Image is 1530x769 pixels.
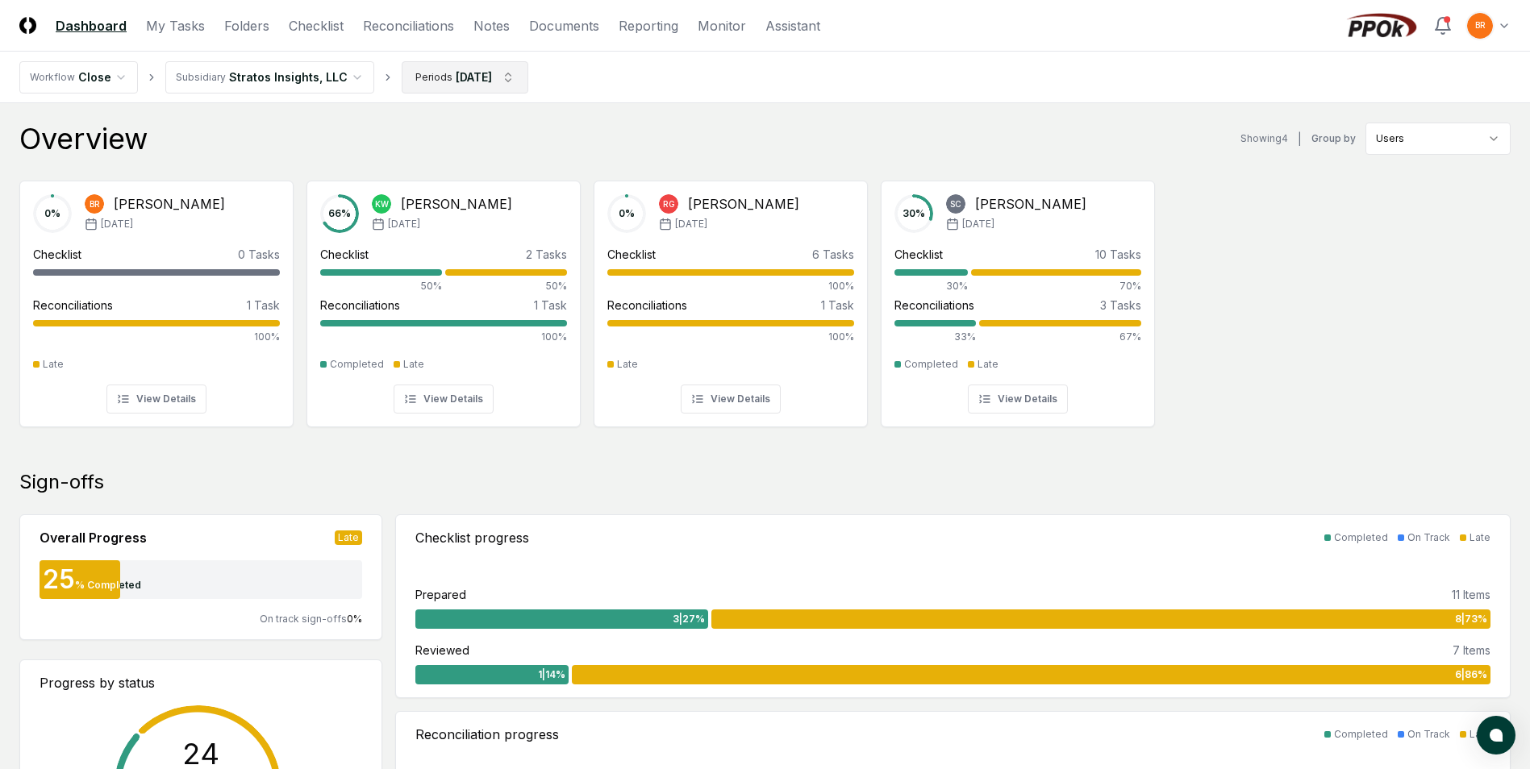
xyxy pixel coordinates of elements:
a: Checklist [289,16,344,35]
nav: breadcrumb [19,61,528,94]
span: [DATE] [675,217,707,231]
div: 25 [40,567,75,592]
span: On track sign-offs [260,613,347,625]
span: KW [375,198,389,210]
div: 100% [607,279,854,293]
div: Subsidiary [176,70,226,85]
div: Checklist [320,246,369,263]
span: BR [90,198,100,210]
a: My Tasks [146,16,205,35]
a: Assistant [765,16,820,35]
div: Periods [415,70,452,85]
span: 6 | 86 % [1455,667,1487,682]
div: Late [43,357,64,372]
div: 1 Task [534,297,567,314]
span: BR [1475,19,1486,31]
div: 30% [894,279,968,293]
div: Checklist [33,246,81,263]
a: 30%SC[PERSON_NAME][DATE]Checklist10 Tasks30%70%Reconciliations3 Tasks33%67%CompletedLateView Details [881,168,1155,427]
span: 8 | 73 % [1455,612,1487,626]
div: 6 Tasks [812,246,854,263]
div: 10 Tasks [1095,246,1141,263]
div: Late [978,357,998,372]
div: [PERSON_NAME] [401,194,512,214]
button: atlas-launcher [1477,716,1515,754]
div: 33% [894,330,976,344]
div: % Completed [75,578,141,592]
div: [DATE] [456,69,492,85]
div: 11 Items [1452,586,1490,603]
div: Late [335,530,362,545]
div: 7 Items [1453,642,1490,659]
div: Late [403,357,424,372]
div: On Track [1407,530,1450,545]
button: Periods[DATE] [402,61,528,94]
div: Checklist [894,246,943,263]
div: 3 Tasks [1100,297,1141,314]
button: View Details [681,384,781,414]
div: Checklist progress [415,528,529,547]
span: [DATE] [101,217,133,231]
a: Dashboard [56,16,127,35]
div: Reconciliations [894,297,974,314]
div: | [1298,131,1302,148]
div: Completed [330,357,384,372]
div: Completed [1334,727,1388,742]
span: SC [950,198,961,210]
div: 2 Tasks [526,246,567,263]
div: Reconciliations [607,297,687,314]
div: [PERSON_NAME] [975,194,1086,214]
div: 67% [979,330,1141,344]
button: BR [1465,11,1495,40]
div: 50% [445,279,567,293]
a: Monitor [698,16,746,35]
div: 0 Tasks [238,246,280,263]
div: 100% [33,330,280,344]
button: View Details [394,384,494,414]
img: PPOk logo [1343,13,1420,39]
a: Folders [224,16,269,35]
div: [PERSON_NAME] [114,194,225,214]
a: 0%RG[PERSON_NAME][DATE]Checklist6 Tasks100%Reconciliations1 Task100%LateView Details [594,168,868,427]
div: Prepared [415,586,466,603]
div: 70% [971,279,1141,293]
div: Reconciliations [33,297,113,314]
div: Sign-offs [19,469,1511,495]
div: Checklist [607,246,656,263]
a: Documents [529,16,599,35]
div: Progress by status [40,673,362,692]
a: Checklist progressCompletedOn TrackLatePrepared11 Items3|27%8|73%Reviewed7 Items1|14%6|86% [395,514,1511,698]
span: [DATE] [388,217,420,231]
div: Showing 4 [1240,131,1288,146]
div: 100% [607,330,854,344]
div: 50% [320,279,442,293]
div: Overall Progress [40,528,147,547]
a: 0%BR[PERSON_NAME][DATE]Checklist0 TasksReconciliations1 Task100%LateView Details [19,168,294,427]
div: Reconciliation progress [415,725,559,744]
button: View Details [106,384,206,414]
div: [PERSON_NAME] [688,194,799,214]
div: 1 Task [247,297,280,314]
div: 1 Task [821,297,854,314]
div: Late [1470,727,1490,742]
div: Completed [1334,530,1388,545]
div: 100% [320,330,567,344]
a: Reporting [619,16,678,35]
a: 66%KW[PERSON_NAME][DATE]Checklist2 Tasks50%50%Reconciliations1 Task100%CompletedLateView Details [306,168,581,427]
div: Reconciliations [320,297,400,314]
div: Reviewed [415,642,469,659]
span: [DATE] [962,217,994,231]
a: Reconciliations [363,16,454,35]
div: On Track [1407,727,1450,742]
span: 1 | 14 % [538,667,565,682]
div: Workflow [30,70,75,85]
div: Late [1470,530,1490,545]
div: Completed [904,357,958,372]
span: 3 | 27 % [673,612,705,626]
div: Overview [19,123,148,155]
img: Logo [19,17,36,34]
span: RG [663,198,675,210]
a: Notes [473,16,510,35]
span: 0 % [347,613,362,625]
div: Late [617,357,638,372]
